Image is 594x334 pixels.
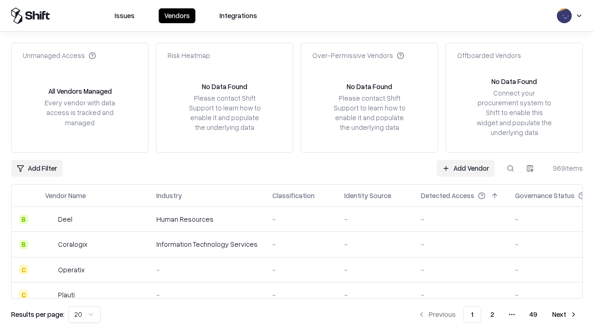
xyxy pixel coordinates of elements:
[272,239,329,249] div: -
[11,309,65,319] p: Results per page:
[19,215,28,224] div: B
[11,160,63,177] button: Add Filter
[58,214,72,224] div: Deel
[159,8,195,23] button: Vendors
[45,191,86,200] div: Vendor Name
[19,290,28,299] div: C
[412,306,583,323] nav: pagination
[547,306,583,323] button: Next
[48,86,112,96] div: All Vendors Managed
[344,265,406,275] div: -
[344,290,406,300] div: -
[347,82,392,91] div: No Data Found
[331,93,408,133] div: Please contact Shift Support to learn how to enable it and populate the underlying data
[23,51,96,60] div: Unmanaged Access
[421,239,500,249] div: -
[483,306,502,323] button: 2
[312,51,404,60] div: Over-Permissive Vendors
[421,265,500,275] div: -
[421,290,500,300] div: -
[546,163,583,173] div: 969 items
[491,77,537,86] div: No Data Found
[156,290,258,300] div: -
[457,51,521,60] div: Offboarded Vendors
[45,240,54,249] img: Coralogix
[186,93,263,133] div: Please contact Shift Support to learn how to enable it and populate the underlying data
[45,290,54,299] img: Plauti
[156,214,258,224] div: Human Resources
[58,265,84,275] div: Operatix
[421,191,474,200] div: Detected Access
[272,191,315,200] div: Classification
[272,214,329,224] div: -
[272,290,329,300] div: -
[41,98,118,127] div: Every vendor with data access is tracked and managed
[58,290,75,300] div: Plauti
[202,82,247,91] div: No Data Found
[19,265,28,274] div: C
[421,214,500,224] div: -
[463,306,481,323] button: 1
[58,239,87,249] div: Coralogix
[214,8,263,23] button: Integrations
[45,265,54,274] img: Operatix
[109,8,140,23] button: Issues
[437,160,495,177] a: Add Vendor
[156,191,182,200] div: Industry
[156,265,258,275] div: -
[272,265,329,275] div: -
[515,191,575,200] div: Governance Status
[156,239,258,249] div: Information Technology Services
[344,214,406,224] div: -
[344,191,391,200] div: Identity Source
[45,215,54,224] img: Deel
[168,51,210,60] div: Risk Heatmap
[476,88,553,137] div: Connect your procurement system to Shift to enable this widget and populate the underlying data
[19,240,28,249] div: B
[522,306,545,323] button: 49
[344,239,406,249] div: -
